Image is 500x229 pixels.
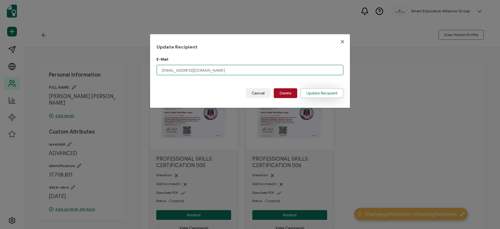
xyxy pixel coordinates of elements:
iframe: Chat Widget [467,198,500,229]
button: Close [335,34,350,49]
span: Cancel [252,91,265,95]
span: Update Recipient [306,91,338,95]
button: Cancel [246,88,271,98]
div: dialog [150,34,350,108]
h1: Update Recipient [157,44,343,50]
input: someone@example.com [157,65,343,75]
span: E-Mail [157,57,168,62]
button: Delete [274,88,297,98]
button: Update Recipient [300,88,343,98]
span: Delete [280,91,291,95]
